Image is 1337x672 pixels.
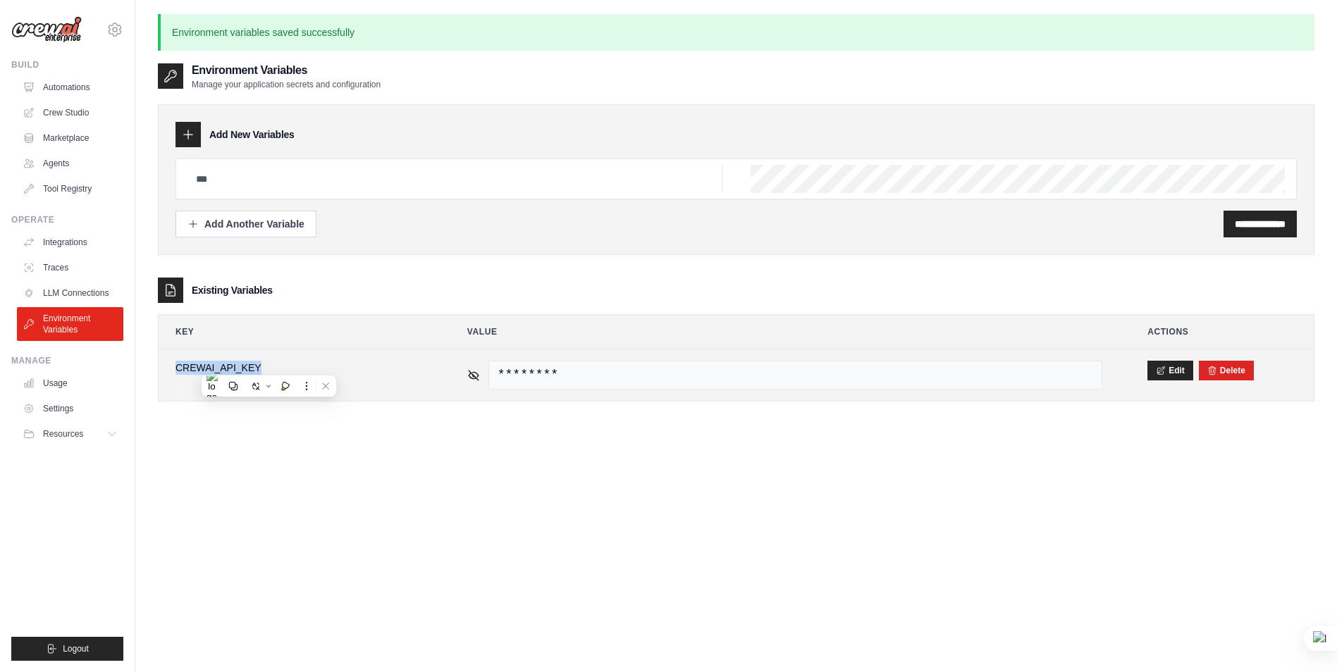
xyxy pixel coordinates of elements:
[17,127,123,149] a: Marketplace
[192,283,273,297] h3: Existing Variables
[187,217,304,231] div: Add Another Variable
[17,152,123,175] a: Agents
[17,372,123,394] a: Usage
[17,256,123,279] a: Traces
[11,59,123,70] div: Build
[17,423,123,445] button: Resources
[1130,315,1314,349] th: Actions
[175,211,316,237] button: Add Another Variable
[1207,365,1245,376] button: Delete
[17,231,123,254] a: Integrations
[17,282,123,304] a: LLM Connections
[11,16,82,43] img: Logo
[17,76,123,99] a: Automations
[192,79,381,90] p: Manage your application secrets and configuration
[11,355,123,366] div: Manage
[158,14,1314,51] p: Environment variables saved successfully
[63,643,89,654] span: Logout
[11,637,123,661] button: Logout
[1147,361,1193,380] button: Edit
[43,428,83,440] span: Resources
[209,127,295,142] h3: Add New Variables
[192,62,381,79] h2: Environment Variables
[17,397,123,420] a: Settings
[450,315,1119,349] th: Value
[175,361,422,375] span: CREWAI_API_KEY
[17,178,123,200] a: Tool Registry
[17,307,123,341] a: Environment Variables
[159,315,439,349] th: Key
[17,101,123,124] a: Crew Studio
[11,214,123,225] div: Operate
